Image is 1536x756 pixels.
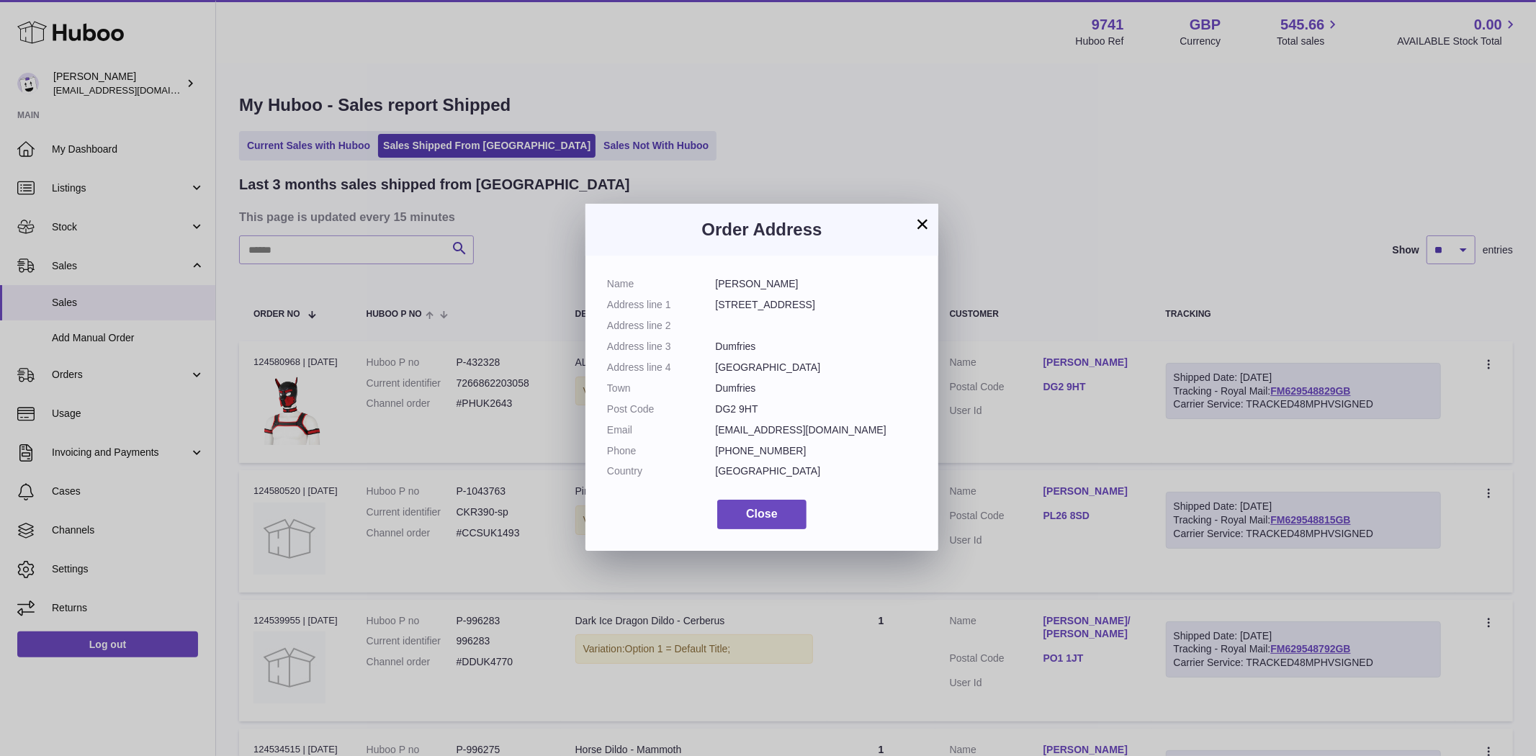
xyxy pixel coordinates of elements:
[607,319,716,333] dt: Address line 2
[607,402,716,416] dt: Post Code
[716,298,917,312] dd: [STREET_ADDRESS]
[607,464,716,478] dt: Country
[607,423,716,437] dt: Email
[716,423,917,437] dd: [EMAIL_ADDRESS][DOMAIN_NAME]
[716,444,917,458] dd: [PHONE_NUMBER]
[607,277,716,291] dt: Name
[607,361,716,374] dt: Address line 4
[716,340,917,354] dd: Dumfries
[607,444,716,458] dt: Phone
[607,382,716,395] dt: Town
[716,402,917,416] dd: DG2 9HT
[716,277,917,291] dd: [PERSON_NAME]
[716,361,917,374] dd: [GEOGRAPHIC_DATA]
[914,215,931,233] button: ×
[607,340,716,354] dt: Address line 3
[746,508,778,520] span: Close
[607,218,917,241] h3: Order Address
[717,500,807,529] button: Close
[607,298,716,312] dt: Address line 1
[716,382,917,395] dd: Dumfries
[716,464,917,478] dd: [GEOGRAPHIC_DATA]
